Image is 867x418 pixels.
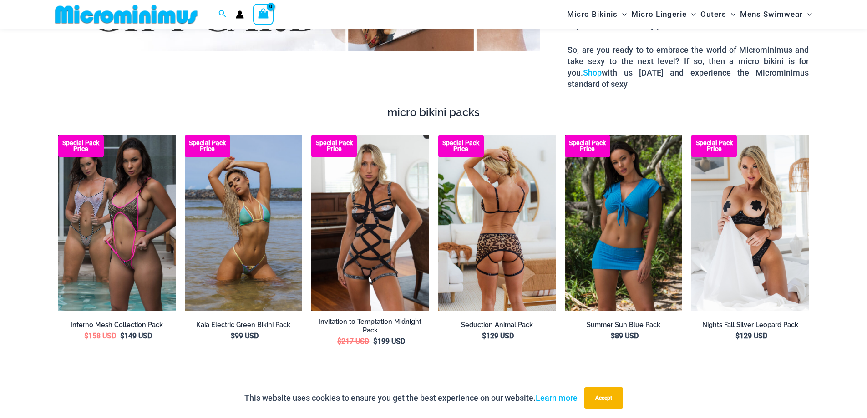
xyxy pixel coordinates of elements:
[311,135,429,311] img: Invitation to Temptation Midnight 1037 Bra 6037 Thong 1954 Bodysuit 02
[536,393,578,403] a: Learn more
[58,106,809,119] h4: micro bikini packs
[629,3,698,26] a: Micro LingerieMenu ToggleMenu Toggle
[687,3,696,26] span: Menu Toggle
[482,332,514,340] bdi: 129 USD
[311,317,429,334] a: Invitation to Temptation Midnight Pack
[691,140,737,152] b: Special Pack Price
[51,4,201,25] img: MM SHOP LOGO FLAT
[58,140,104,152] b: Special Pack Price
[738,3,814,26] a: Mens SwimwearMenu ToggleMenu Toggle
[185,321,302,329] a: Kaia Electric Green Bikini Pack
[611,332,615,340] span: $
[58,135,176,311] a: Inferno Mesh One Piece Collection Pack (3) Inferno Mesh Black White 8561 One Piece 08Inferno Mesh...
[700,3,726,26] span: Outers
[185,140,230,152] b: Special Pack Price
[218,9,227,20] a: Search icon link
[185,135,302,311] img: Kaia Electric Green 305 Top 445 Thong 04
[244,391,578,405] p: This website uses cookies to ensure you get the best experience on our website.
[565,135,682,311] img: Summer Sun Blue 9116 Top 522 Skirt 14
[565,140,610,152] b: Special Pack Price
[726,3,735,26] span: Menu Toggle
[438,135,556,311] a: Seduction Animal 1034 Bra 6034 Thong 5019 Skirt 02 Seduction Animal 1034 Bra 6034 Thong 5019 Skir...
[611,332,639,340] bdi: 89 USD
[120,332,124,340] span: $
[58,135,176,311] img: Inferno Mesh One Piece Collection Pack (3)
[373,337,377,346] span: $
[735,332,740,340] span: $
[337,337,341,346] span: $
[735,332,767,340] bdi: 129 USD
[691,135,809,311] img: Nights Fall Silver Leopard 1036 Bra 6046 Thong 09v2
[231,332,259,340] bdi: 99 USD
[58,321,176,329] a: Inferno Mesh Collection Pack
[236,10,244,19] a: Account icon link
[482,332,486,340] span: $
[120,332,152,340] bdi: 149 USD
[567,3,618,26] span: Micro Bikinis
[565,135,682,311] a: Summer Sun Blue 9116 Top 522 Skirt 14 Summer Sun Blue 9116 Top 522 Skirt 04Summer Sun Blue 9116 T...
[311,135,429,311] a: Invitation to Temptation Midnight 1037 Bra 6037 Thong 1954 Bodysuit 02 Invitation to Temptation M...
[231,332,235,340] span: $
[583,68,602,77] a: Shop
[438,135,556,311] img: Seduction Animal 1034 Bra 6034 Thong 5019 Skirt 04
[565,321,682,329] a: Summer Sun Blue Pack
[84,332,116,340] bdi: 158 USD
[253,4,274,25] a: View Shopping Cart, empty
[618,3,627,26] span: Menu Toggle
[698,3,738,26] a: OutersMenu ToggleMenu Toggle
[438,140,484,152] b: Special Pack Price
[337,337,369,346] bdi: 217 USD
[691,321,809,329] a: Nights Fall Silver Leopard Pack
[84,332,88,340] span: $
[185,135,302,311] a: Kaia Electric Green 305 Top 445 Thong 04 Kaia Electric Green 305 Top 445 Thong 05Kaia Electric Gr...
[803,3,812,26] span: Menu Toggle
[691,135,809,311] a: Nights Fall Silver Leopard 1036 Bra 6046 Thong 09v2 Nights Fall Silver Leopard 1036 Bra 6046 Thon...
[311,140,357,152] b: Special Pack Price
[740,3,803,26] span: Mens Swimwear
[438,321,556,329] a: Seduction Animal Pack
[563,1,816,27] nav: Site Navigation
[373,337,405,346] bdi: 199 USD
[631,3,687,26] span: Micro Lingerie
[568,44,809,90] p: So, are you ready to to embrace the world of Microminimus and take sexy to the next level? If so,...
[584,387,623,409] button: Accept
[565,3,629,26] a: Micro BikinisMenu ToggleMenu Toggle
